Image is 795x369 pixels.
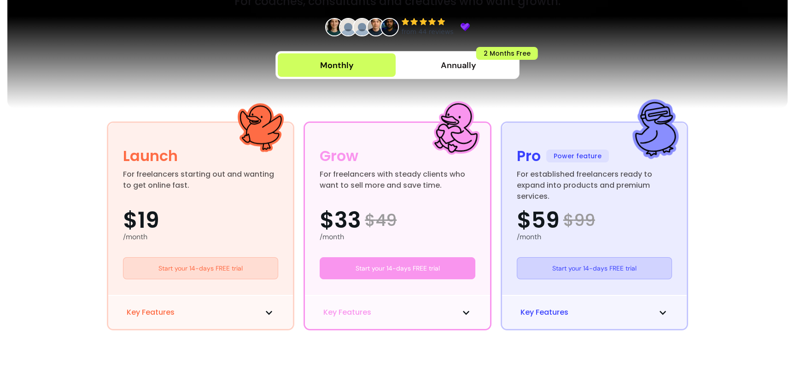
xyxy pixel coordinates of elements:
div: For established freelancers ready to expand into products and premium services. [517,169,672,191]
span: 2 Months Free [476,47,538,60]
a: Start your 14-days FREE trial [123,257,279,279]
div: Grow [320,145,358,167]
span: $33 [320,209,361,231]
span: Key Features [323,307,371,318]
div: /month [517,231,672,242]
a: Start your 14-days FREE trial [517,257,672,279]
button: Key Features [323,307,472,318]
span: $ 99 [563,211,595,230]
div: Launch [123,145,178,167]
span: Power feature [546,150,609,162]
span: $ 49 [365,211,397,230]
span: $59 [517,209,560,231]
div: /month [320,231,475,242]
div: Pro [517,145,541,167]
div: For freelancers starting out and wanting to get online fast. [123,169,279,191]
span: Key Features [127,307,175,318]
div: For freelancers with steady clients who want to sell more and save time. [320,169,475,191]
a: Start your 14-days FREE trial [320,257,475,279]
button: Key Features [127,307,275,318]
div: /month [123,231,279,242]
span: Annually [441,59,476,72]
button: Key Features [520,307,669,318]
span: $19 [123,209,159,231]
span: Key Features [520,307,568,318]
div: Monthly [320,59,354,72]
